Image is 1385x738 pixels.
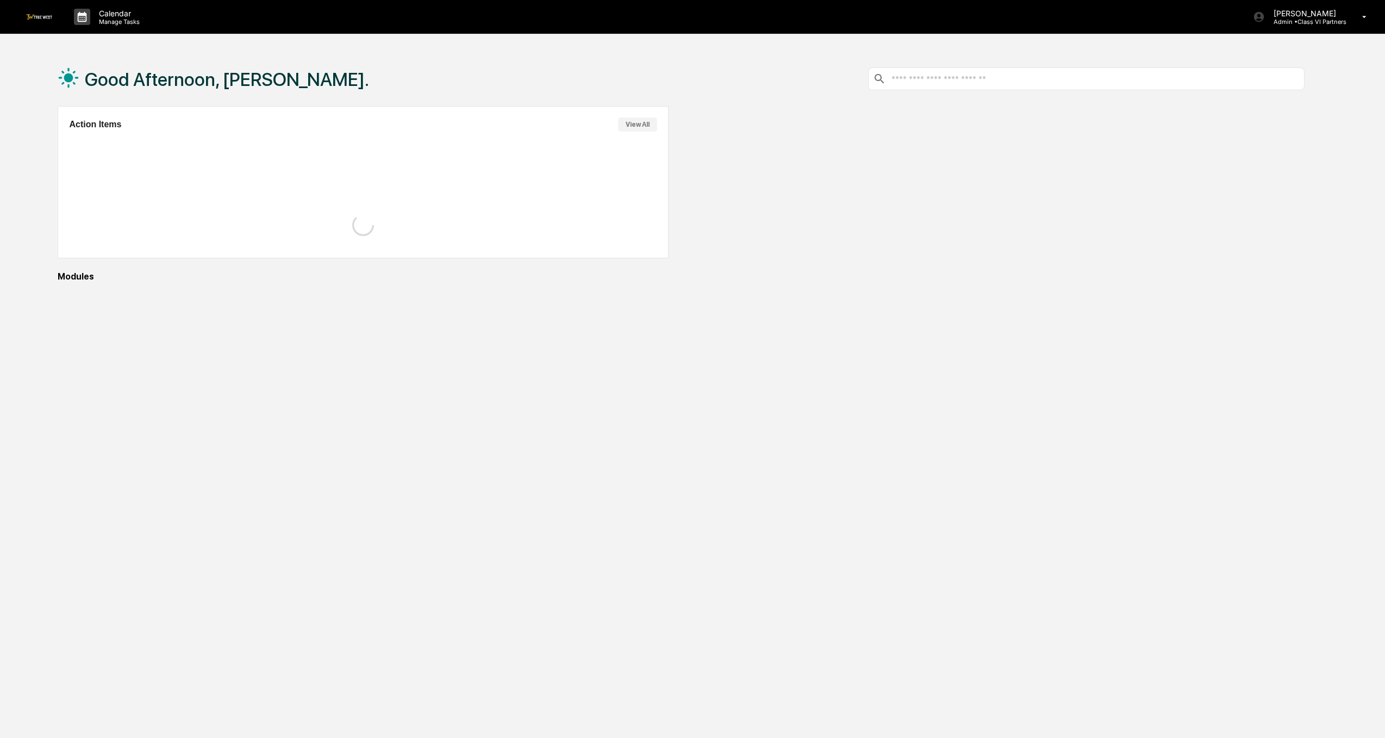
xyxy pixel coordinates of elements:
h2: Action Items [69,120,121,129]
button: View All [618,117,657,132]
p: [PERSON_NAME] [1265,9,1346,18]
p: Manage Tasks [90,18,145,26]
p: Admin • Class VI Partners [1265,18,1346,26]
img: logo [26,14,52,19]
div: Modules [58,271,1304,282]
p: Calendar [90,9,145,18]
h1: Good Afternoon, [PERSON_NAME]. [85,69,369,90]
